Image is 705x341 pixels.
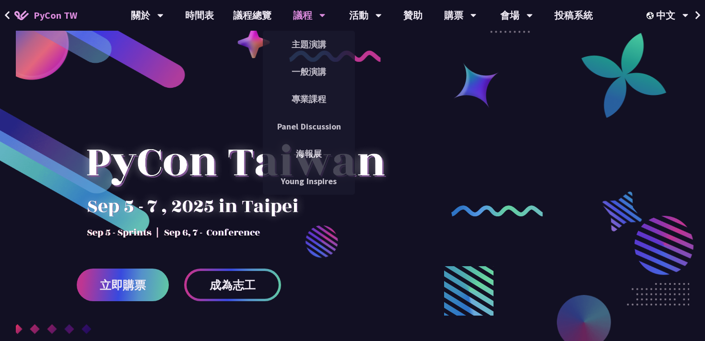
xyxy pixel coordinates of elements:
[263,170,355,192] a: Young Inspires
[5,3,87,27] a: PyCon TW
[100,279,146,291] span: 立即購票
[77,269,169,301] a: 立即購票
[14,11,29,20] img: Home icon of PyCon TW 2025
[34,8,77,23] span: PyCon TW
[263,33,355,56] a: 主題演講
[184,269,281,301] a: 成為志工
[451,205,543,217] img: curly-2.e802c9f.png
[646,12,656,19] img: Locale Icon
[263,88,355,110] a: 專業課程
[263,115,355,138] a: Panel Discussion
[210,279,256,291] span: 成為志工
[263,142,355,165] a: 海報展
[263,60,355,83] a: 一般演講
